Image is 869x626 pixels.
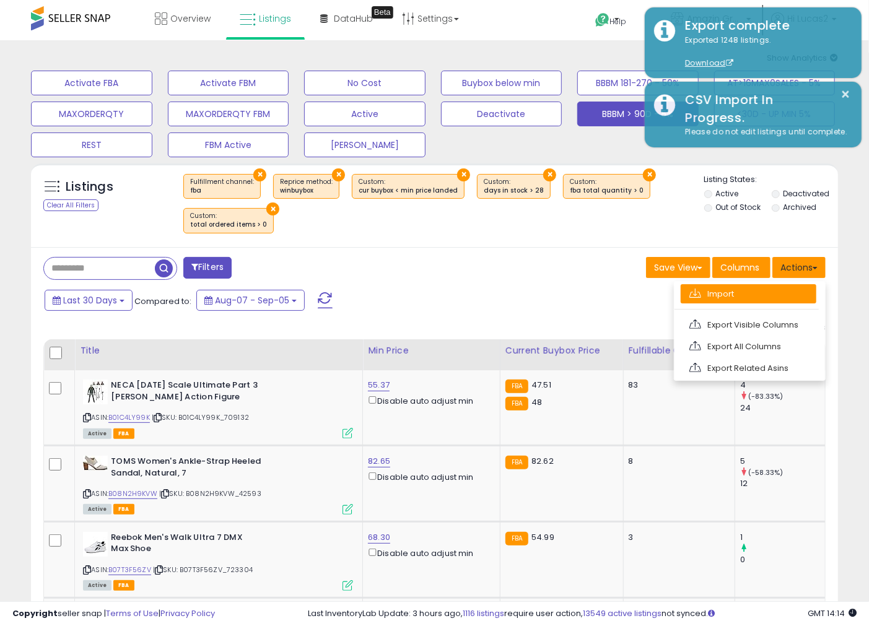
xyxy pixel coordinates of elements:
[108,489,157,499] a: B08N2H9KVW
[280,177,333,196] span: Reprice method :
[83,532,353,589] div: ASIN:
[585,3,651,40] a: Help
[681,284,816,303] a: Import
[153,565,253,575] span: | SKU: B07T3F56ZV_723304
[368,546,490,559] div: Disable auto adjust min
[359,177,458,196] span: Custom:
[505,344,618,357] div: Current Buybox Price
[531,531,554,543] span: 54.99
[80,344,357,357] div: Title
[160,607,215,619] a: Privacy Policy
[359,186,458,195] div: cur buybox < min price landed
[31,71,152,95] button: Activate FBA
[113,580,134,591] span: FBA
[304,102,426,126] button: Active
[304,133,426,157] button: [PERSON_NAME]
[531,379,551,391] span: 47.51
[505,532,528,546] small: FBA
[190,220,267,229] div: total ordered items > 0
[170,12,211,25] span: Overview
[83,532,108,557] img: 31g2TXJWEzL._SL40_.jpg
[570,186,644,195] div: fba total quantity > 0
[368,344,494,357] div: Min Price
[570,177,644,196] span: Custom:
[45,290,133,311] button: Last 30 Days
[441,102,562,126] button: Deactivate
[577,102,699,126] button: BBBM > 90D - 5%
[368,531,390,544] a: 68.30
[531,455,554,467] span: 82.62
[280,186,333,195] div: winbuybox
[740,380,825,391] div: 4
[457,168,470,181] button: ×
[685,58,733,68] a: Download
[190,186,254,195] div: fba
[134,295,191,307] span: Compared to:
[113,504,134,515] span: FBA
[368,379,390,391] a: 55.37
[543,168,556,181] button: ×
[215,294,289,306] span: Aug-07 - Sep-05
[629,380,726,391] div: 83
[505,397,528,411] small: FBA
[740,532,825,543] div: 1
[676,35,852,69] div: Exported 1248 listings.
[159,489,261,498] span: | SKU: B08N2H9KVW_42593
[505,380,528,393] small: FBA
[505,456,528,469] small: FBA
[808,607,857,619] span: 2025-10-6 14:14 GMT
[676,17,852,35] div: Export complete
[441,71,562,95] button: Buybox below min
[168,133,289,157] button: FBM Active
[484,177,544,196] span: Custom:
[646,257,710,278] button: Save View
[712,257,771,278] button: Columns
[190,177,254,196] span: Fulfillment channel :
[111,532,261,558] b: Reebok Men's Walk Ultra 7 DMX Max Shoe
[463,607,504,619] a: 1116 listings
[196,290,305,311] button: Aug-07 - Sep-05
[484,186,544,195] div: days in stock > 28
[111,380,261,406] b: NECA [DATE] Scale Ultimate Part 3 [PERSON_NAME] Action Figure
[841,87,851,102] button: ×
[12,608,215,620] div: seller snap | |
[83,380,353,437] div: ASIN:
[629,344,730,357] div: Fulfillable Quantity
[748,467,783,477] small: (-58.33%)
[715,188,738,199] label: Active
[783,202,816,212] label: Archived
[259,12,291,25] span: Listings
[111,456,261,482] b: TOMS Women's Ankle-Strap Heeled Sandal, Natural, 7
[368,455,390,467] a: 82.65
[676,91,852,126] div: CSV Import In Progress.
[66,178,113,196] h5: Listings
[681,359,816,378] a: Export Related Asins
[772,257,826,278] button: Actions
[740,402,825,414] div: 24
[740,456,825,467] div: 5
[372,6,393,19] div: Tooltip anchor
[783,188,829,199] label: Deactivated
[183,257,232,279] button: Filters
[83,580,111,591] span: All listings currently available for purchase on Amazon
[83,456,108,471] img: 41HsNjO7OgL._SL40_.jpg
[740,478,825,489] div: 12
[610,16,627,27] span: Help
[31,102,152,126] button: MAXORDERQTY
[531,396,542,408] span: 48
[715,202,761,212] label: Out of Stock
[190,211,267,230] span: Custom:
[108,565,151,575] a: B07T3F56ZV
[108,412,150,423] a: B01C4LY99K
[643,168,656,181] button: ×
[253,168,266,181] button: ×
[704,174,838,186] p: Listing States:
[332,168,345,181] button: ×
[595,12,610,28] i: Get Help
[266,202,279,215] button: ×
[106,607,159,619] a: Terms of Use
[676,126,852,138] div: Please do not edit listings until complete.
[368,394,490,407] div: Disable auto adjust min
[583,607,662,619] a: 13549 active listings
[577,71,699,95] button: BBBM 181-270 - 50%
